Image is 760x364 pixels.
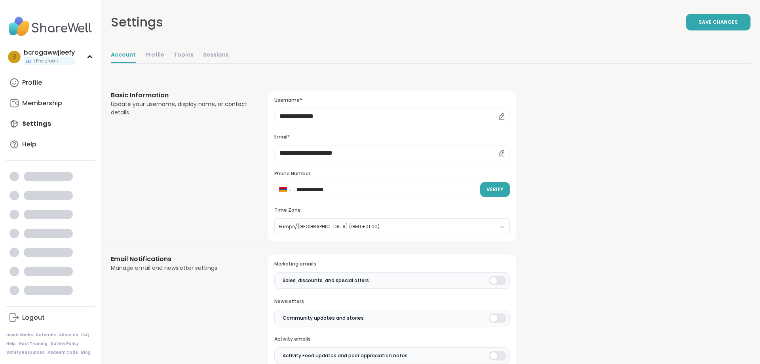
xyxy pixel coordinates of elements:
span: 1 Pro credit [33,58,58,64]
a: Host Training [19,341,47,347]
div: Manage email and newsletter settings [111,264,249,272]
a: Logout [6,308,95,327]
a: Membership [6,94,95,113]
a: Profile [6,73,95,92]
button: Verify [480,182,510,197]
span: Sales, discounts, and special offers [283,277,369,284]
a: Sessions [203,47,229,63]
h3: Basic Information [111,91,249,100]
div: Update your username, display name, or contact details [111,100,249,117]
a: About Us [59,332,78,338]
a: Help [6,341,16,347]
div: Logout [22,313,45,322]
a: FAQ [81,332,89,338]
a: Safety Policy [51,341,79,347]
div: Membership [22,99,62,108]
a: Profile [145,47,164,63]
div: bcrogawwjleefy [24,48,75,57]
a: Blog [81,350,91,355]
button: Save Changes [686,14,750,30]
h3: Phone Number [274,171,510,177]
img: Armenia [279,187,287,192]
h3: Activity emails [274,336,510,343]
h3: Marketing emails [274,261,510,267]
span: b [12,52,16,62]
h3: Newsletters [274,298,510,305]
span: Activity Feed updates and peer appreciation notes [283,352,408,359]
a: Safety Resources [6,350,44,355]
div: Help [22,140,36,149]
h3: Time Zone [274,207,510,214]
a: Redeem Code [47,350,78,355]
div: Profile [22,78,42,87]
h3: Username* [274,97,510,104]
a: Topics [174,47,194,63]
a: How It Works [6,332,33,338]
a: Account [111,47,136,63]
span: Community updates and stories [283,315,364,322]
img: ShareWell Nav Logo [6,13,95,40]
span: Save Changes [699,19,738,26]
h3: Email Notifications [111,254,249,264]
a: Help [6,135,95,154]
div: Settings [111,13,163,32]
span: Verify [486,186,503,193]
a: Referrals [36,332,56,338]
h3: Email* [274,134,510,140]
